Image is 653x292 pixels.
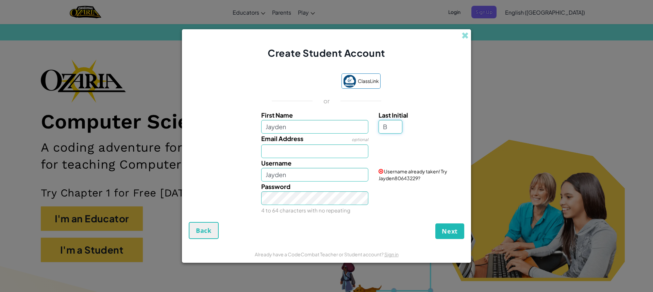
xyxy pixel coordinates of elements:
span: Username [261,159,291,167]
span: Email Address [261,135,303,142]
span: Create Student Account [268,47,385,59]
span: Username already taken! Try Jayden80643229? [379,168,447,181]
span: Password [261,183,290,190]
iframe: Sign in with Google Button [269,74,338,89]
span: Next [442,227,458,235]
a: Sign in [384,251,399,257]
span: optional [352,137,368,142]
span: Already have a CodeCombat Teacher or Student account? [255,251,384,257]
span: Back [196,226,212,235]
button: Back [189,222,219,239]
span: First Name [261,111,293,119]
small: 4 to 64 characters with no repeating [261,207,350,213]
span: Last Initial [379,111,408,119]
span: ClassLink [358,76,379,86]
p: or [323,97,330,105]
button: Next [435,223,464,239]
img: classlink-logo-small.png [343,75,356,88]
